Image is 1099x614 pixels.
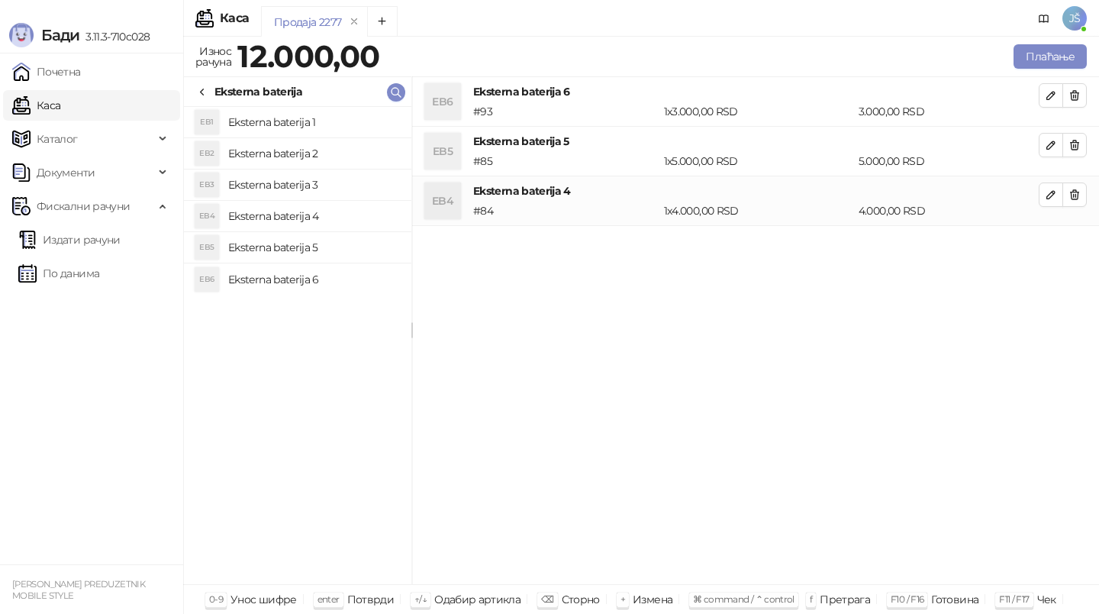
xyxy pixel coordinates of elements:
[424,83,461,120] div: EB6
[470,153,661,170] div: # 85
[562,590,600,609] div: Сторно
[228,110,399,134] h4: Eksterna baterija 1
[228,267,399,292] h4: Eksterna baterija 6
[661,153,856,170] div: 1 x 5.000,00 RSD
[1032,6,1056,31] a: Документација
[228,141,399,166] h4: Eksterna baterija 2
[195,141,219,166] div: EB2
[856,103,1042,120] div: 3.000,00 RSD
[195,173,219,197] div: EB3
[810,593,812,605] span: f
[18,225,121,255] a: Издати рачуни
[931,590,978,609] div: Готовина
[192,41,234,72] div: Износ рачуна
[214,83,302,100] div: Eksterna baterija
[473,183,1039,199] h4: Eksterna baterija 4
[367,6,398,37] button: Add tab
[620,593,625,605] span: +
[79,30,150,44] span: 3.11.3-710c028
[12,579,145,601] small: [PERSON_NAME] PREDUZETNIK MOBILE STYLE
[220,12,249,24] div: Каса
[12,57,81,87] a: Почетна
[424,133,461,170] div: EB5
[228,173,399,197] h4: Eksterna baterija 3
[37,191,130,221] span: Фискални рачуни
[434,590,520,609] div: Одабир артикла
[1062,6,1087,31] span: JŠ
[693,593,794,605] span: ⌘ command / ⌃ control
[344,15,364,28] button: remove
[633,590,672,609] div: Измена
[184,107,411,584] div: grid
[1037,590,1056,609] div: Чек
[317,593,340,605] span: enter
[228,235,399,260] h4: Eksterna baterija 5
[347,590,395,609] div: Потврди
[195,267,219,292] div: EB6
[470,103,661,120] div: # 93
[470,202,661,219] div: # 84
[820,590,870,609] div: Претрага
[473,83,1039,100] h4: Eksterna baterija 6
[424,183,461,219] div: EB4
[209,593,223,605] span: 0-9
[999,593,1029,605] span: F11 / F17
[661,202,856,219] div: 1 x 4.000,00 RSD
[274,14,341,31] div: Продаја 2277
[12,90,60,121] a: Каса
[41,26,79,44] span: Бади
[37,124,78,154] span: Каталог
[541,593,553,605] span: ⌫
[473,133,1039,150] h4: Eksterna baterija 5
[1014,44,1087,69] button: Плаћање
[237,37,379,75] strong: 12.000,00
[661,103,856,120] div: 1 x 3.000,00 RSD
[195,235,219,260] div: EB5
[228,204,399,228] h4: Eksterna baterija 4
[891,593,923,605] span: F10 / F16
[195,204,219,228] div: EB4
[856,153,1042,170] div: 5.000,00 RSD
[856,202,1042,219] div: 4.000,00 RSD
[414,593,427,605] span: ↑/↓
[195,110,219,134] div: EB1
[18,258,99,289] a: По данима
[37,157,95,188] span: Документи
[230,590,297,609] div: Унос шифре
[9,23,34,47] img: Logo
